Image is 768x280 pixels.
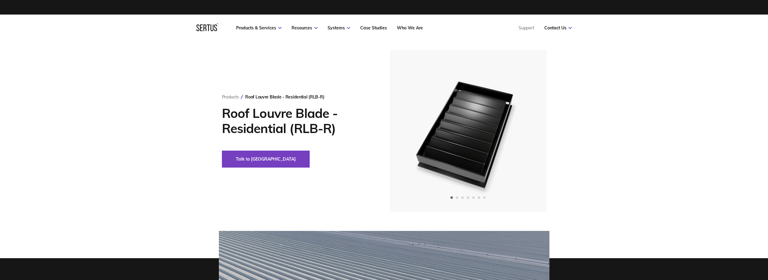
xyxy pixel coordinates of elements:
button: Talk to [GEOGRAPHIC_DATA] [222,151,310,168]
a: Resources [292,25,318,31]
span: Go to slide 5 [472,196,475,199]
a: Systems [328,25,350,31]
span: Go to slide 6 [478,196,480,199]
a: Products [222,94,239,100]
span: Go to slide 2 [456,196,458,199]
a: Contact Us [544,25,572,31]
span: Go to slide 7 [483,196,486,199]
a: Who We Are [397,25,423,31]
a: Support [519,25,534,31]
a: Case Studies [360,25,387,31]
span: Go to slide 4 [467,196,469,199]
a: Products & Services [236,25,282,31]
span: Go to slide 3 [461,196,464,199]
h1: Roof Louvre Blade - Residential (RLB-R) [222,106,372,136]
